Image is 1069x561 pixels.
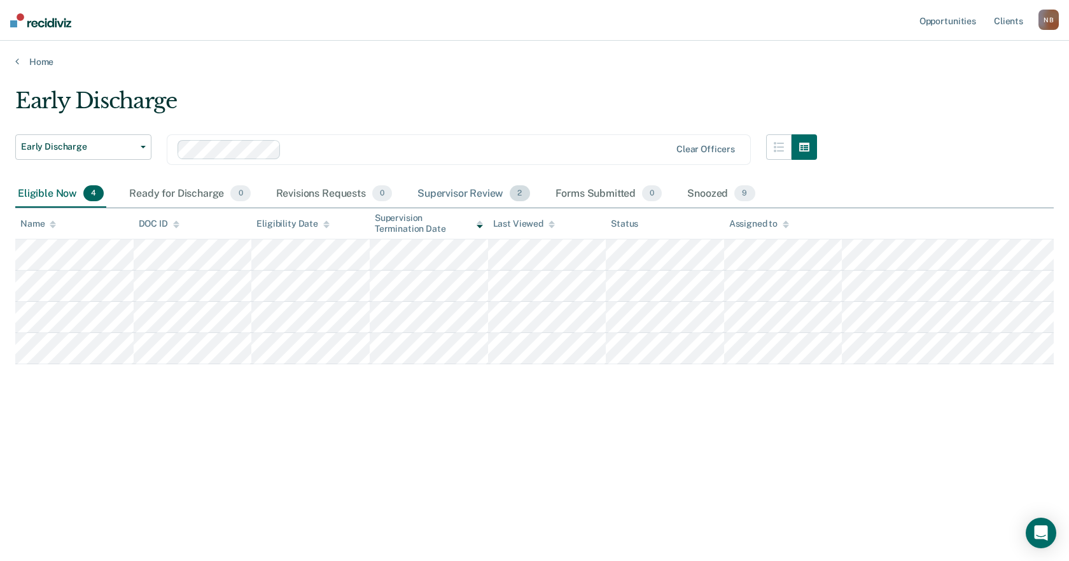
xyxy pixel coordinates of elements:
div: Name [20,218,56,229]
div: Supervisor Review2 [415,180,533,208]
div: Eligibility Date [256,218,330,229]
a: Home [15,56,1054,67]
button: NB [1038,10,1059,30]
span: 4 [83,185,104,202]
div: Status [611,218,638,229]
div: Eligible Now4 [15,180,106,208]
div: Open Intercom Messenger [1026,518,1056,548]
div: Last Viewed [493,218,555,229]
div: Supervision Termination Date [375,213,483,234]
div: DOC ID [139,218,179,229]
div: Ready for Discharge0 [127,180,253,208]
span: Early Discharge [21,141,136,152]
span: 0 [642,185,662,202]
span: 0 [230,185,250,202]
span: 0 [372,185,392,202]
div: Clear officers [676,144,735,155]
div: N B [1038,10,1059,30]
div: Forms Submitted0 [553,180,665,208]
div: Revisions Requests0 [274,180,395,208]
div: Assigned to [729,218,789,229]
span: 9 [734,185,755,202]
img: Recidiviz [10,13,71,27]
button: Early Discharge [15,134,151,160]
div: Early Discharge [15,88,817,124]
div: Snoozed9 [685,180,757,208]
span: 2 [510,185,529,202]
